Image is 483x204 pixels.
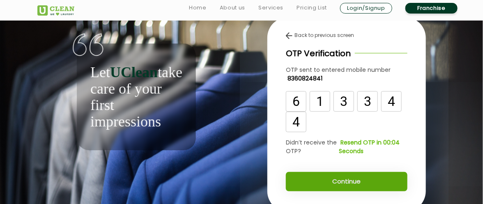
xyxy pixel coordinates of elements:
[37,5,74,16] img: UClean Laundry and Dry Cleaning
[286,172,407,191] button: Continue
[286,74,322,83] a: 8360824841
[220,3,245,13] a: About us
[286,66,391,74] span: OTP sent to entered mobile number
[258,3,283,13] a: Services
[90,64,182,130] p: Let take care of your first impressions
[286,32,292,39] img: back-arrow.svg
[340,3,392,14] a: Login/Signup
[405,3,458,14] a: Franchise
[189,3,207,13] a: Home
[286,138,339,156] span: Didn’t receive the OTP?
[73,33,103,56] img: quote-img
[287,74,322,83] b: 8360824841
[110,64,158,80] b: UClean
[286,47,351,60] p: OTP Verification
[297,3,327,13] a: Pricing List
[286,32,407,39] div: Back to previous screen
[339,138,400,155] b: Resend OTP in 00:04 Seconds
[339,138,407,156] a: Resend OTP in 00:04 Seconds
